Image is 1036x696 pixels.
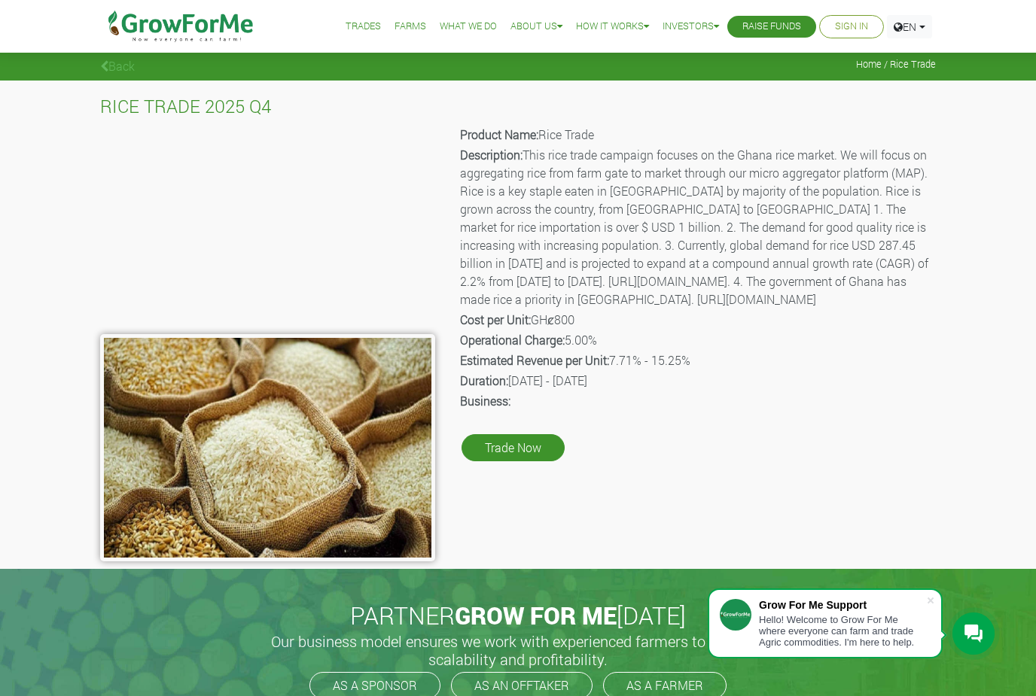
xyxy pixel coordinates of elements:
[460,311,934,329] p: GHȼ800
[759,599,926,611] div: Grow For Me Support
[460,147,523,163] b: Description:
[887,15,932,38] a: EN
[460,126,934,144] p: Rice Trade
[100,58,135,74] a: Back
[663,19,719,35] a: Investors
[455,599,617,631] span: GROW FOR ME
[440,19,497,35] a: What We Do
[395,19,426,35] a: Farms
[462,434,565,461] a: Trade Now
[856,59,936,70] span: Home / Rice Trade
[460,352,609,368] b: Estimated Revenue per Unit:
[759,614,926,648] div: Hello! Welcome to Grow For Me where everyone can farm and trade Agric commodities. I'm here to help.
[460,372,508,388] b: Duration:
[576,19,649,35] a: How it Works
[460,146,934,308] p: This rice trade campaign focuses on the Ghana rice market. We will focus on aggregating rice from...
[460,332,565,348] b: Operational Charge:
[460,393,510,409] b: Business:
[460,372,934,390] p: [DATE] - [DATE]
[460,331,934,349] p: 5.00%
[742,19,801,35] a: Raise Funds
[254,632,782,668] h5: Our business model ensures we work with experienced farmers to promote scalability and profitabil...
[346,19,381,35] a: Trades
[106,601,930,630] h2: PARTNER [DATE]
[510,19,562,35] a: About Us
[100,96,936,117] h4: RICE TRADE 2025 Q4
[460,126,538,142] b: Product Name:
[460,312,531,327] b: Cost per Unit:
[835,19,868,35] a: Sign In
[460,351,934,369] p: 7.71% - 15.25%
[100,334,435,561] img: growforme image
